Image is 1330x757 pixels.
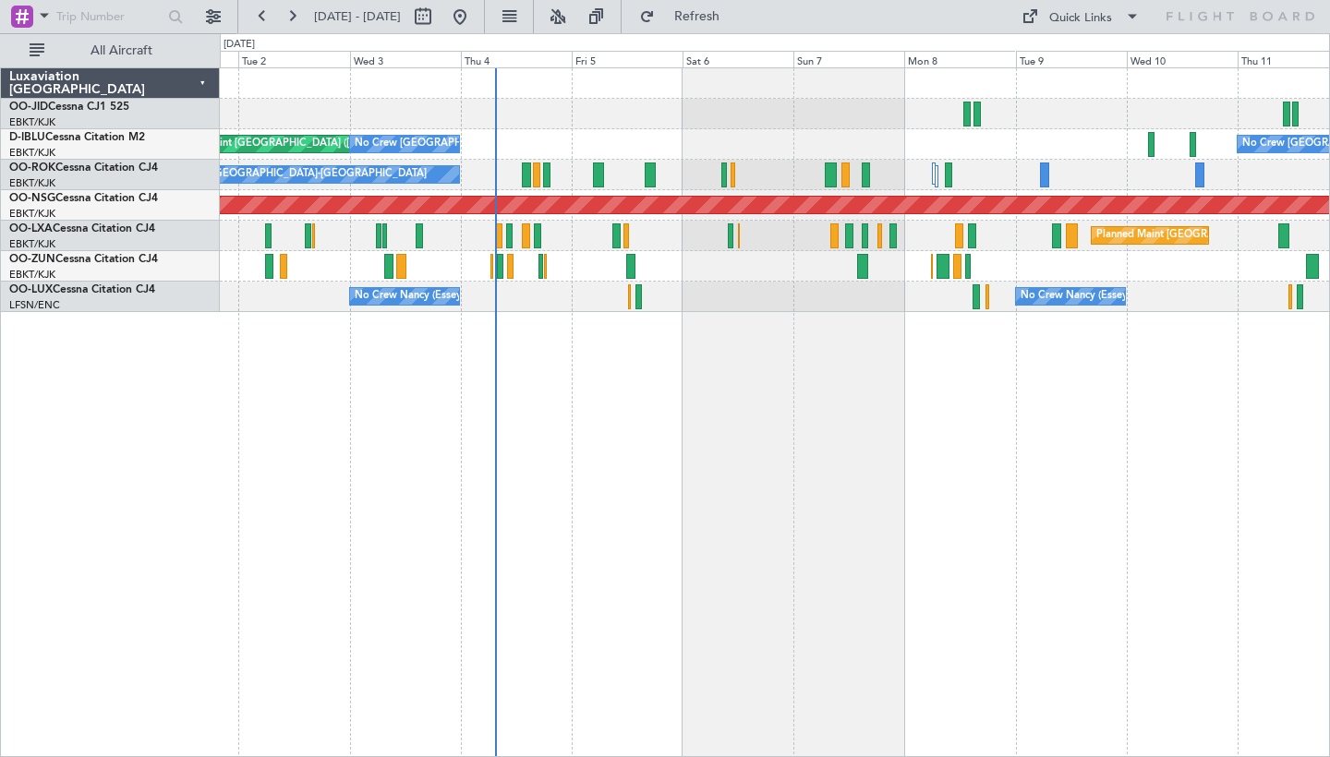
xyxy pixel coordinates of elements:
a: OO-NSGCessna Citation CJ4 [9,193,158,204]
span: OO-ROK [9,162,55,174]
a: EBKT/KJK [9,268,55,282]
a: EBKT/KJK [9,237,55,251]
a: EBKT/KJK [9,115,55,129]
div: AOG Maint [GEOGRAPHIC_DATA] ([GEOGRAPHIC_DATA] National) [178,130,499,158]
span: All Aircraft [48,44,195,57]
div: No Crew Nancy (Essey) [1021,282,1130,310]
div: Mon 8 [904,51,1015,67]
div: Tue 2 [238,51,349,67]
span: Refresh [659,10,736,23]
span: OO-ZUN [9,254,55,265]
div: No Crew [GEOGRAPHIC_DATA] ([GEOGRAPHIC_DATA] National) [355,130,664,158]
div: Tue 9 [1016,51,1127,67]
div: A/C Unavailable [GEOGRAPHIC_DATA]-[GEOGRAPHIC_DATA] [132,161,427,188]
span: D-IBLU [9,132,45,143]
span: OO-LXA [9,223,53,234]
a: EBKT/KJK [9,176,55,190]
button: Quick Links [1012,2,1149,31]
a: OO-LUXCessna Citation CJ4 [9,284,155,295]
div: Wed 3 [350,51,461,67]
div: Wed 10 [1127,51,1238,67]
div: Thu 4 [461,51,572,67]
button: All Aircraft [20,36,200,66]
a: OO-ZUNCessna Citation CJ4 [9,254,158,265]
span: [DATE] - [DATE] [314,8,401,25]
a: LFSN/ENC [9,298,60,312]
a: OO-JIDCessna CJ1 525 [9,102,129,113]
div: Quick Links [1049,9,1112,28]
span: OO-NSG [9,193,55,204]
div: Sun 7 [793,51,904,67]
div: Fri 5 [572,51,683,67]
div: Sat 6 [683,51,793,67]
button: Refresh [631,2,742,31]
span: OO-JID [9,102,48,113]
a: EBKT/KJK [9,207,55,221]
input: Trip Number [56,3,163,30]
a: D-IBLUCessna Citation M2 [9,132,145,143]
a: OO-ROKCessna Citation CJ4 [9,162,158,174]
a: EBKT/KJK [9,146,55,160]
span: OO-LUX [9,284,53,295]
a: OO-LXACessna Citation CJ4 [9,223,155,234]
div: [DATE] [224,37,255,53]
div: No Crew Nancy (Essey) [355,282,465,310]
